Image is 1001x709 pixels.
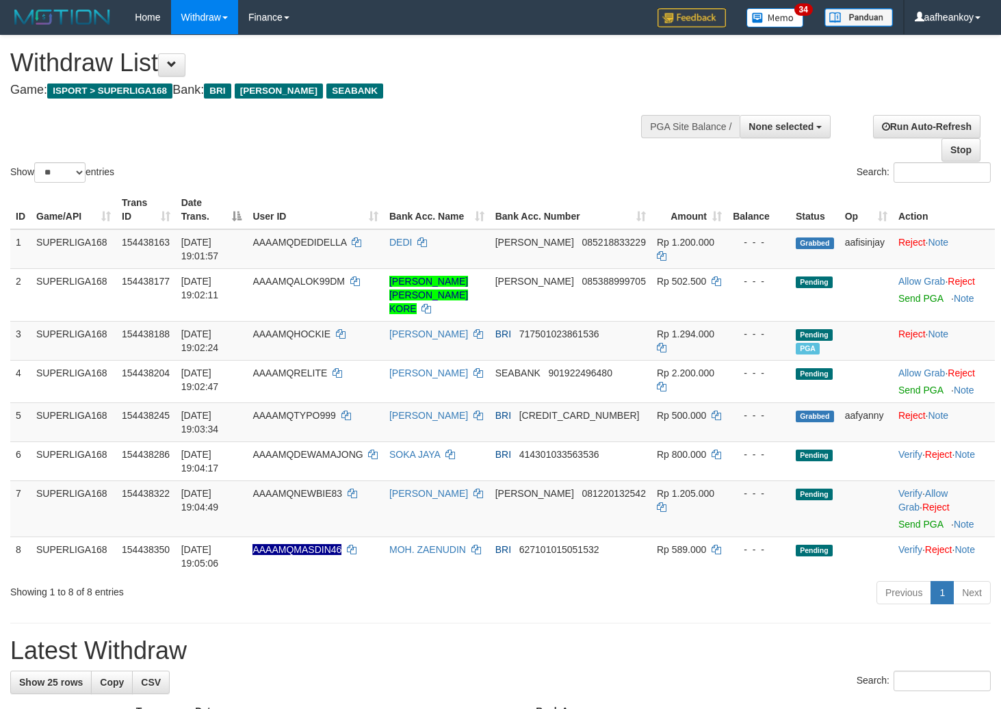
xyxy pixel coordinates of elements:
[495,544,511,555] span: BRI
[796,489,833,500] span: Pending
[796,450,833,461] span: Pending
[31,229,116,269] td: SUPERLIGA168
[10,229,31,269] td: 1
[657,410,706,421] span: Rp 500.000
[582,237,646,248] span: Copy 085218833229 to clipboard
[495,237,574,248] span: [PERSON_NAME]
[928,328,949,339] a: Note
[657,544,706,555] span: Rp 589.000
[641,115,740,138] div: PGA Site Balance /
[122,368,170,378] span: 154438204
[840,190,893,229] th: Op: activate to sort column ascending
[893,229,995,269] td: ·
[796,368,833,380] span: Pending
[746,8,804,27] img: Button%20Memo.svg
[31,268,116,321] td: SUPERLIGA168
[893,268,995,321] td: ·
[898,237,926,248] a: Reject
[10,671,92,694] a: Show 25 rows
[181,449,219,474] span: [DATE] 19:04:17
[893,402,995,441] td: ·
[389,449,440,460] a: SOKA JAYA
[582,276,646,287] span: Copy 085388999705 to clipboard
[948,276,975,287] a: Reject
[384,190,490,229] th: Bank Acc. Name: activate to sort column ascending
[898,410,926,421] a: Reject
[10,162,114,183] label: Show entries
[122,488,170,499] span: 154438322
[389,276,468,314] a: [PERSON_NAME] [PERSON_NAME] KORE
[733,543,785,556] div: - - -
[840,229,893,269] td: aafisinjay
[727,190,790,229] th: Balance
[141,677,161,688] span: CSV
[19,677,83,688] span: Show 25 rows
[898,368,945,378] a: Allow Grab
[549,368,612,378] span: Copy 901922496480 to clipboard
[31,402,116,441] td: SUPERLIGA168
[91,671,133,694] a: Copy
[10,190,31,229] th: ID
[31,480,116,537] td: SUPERLIGA168
[733,327,785,341] div: - - -
[796,329,833,341] span: Pending
[894,162,991,183] input: Search:
[954,385,974,396] a: Note
[796,411,834,422] span: Grabbed
[893,537,995,576] td: · ·
[31,190,116,229] th: Game/API: activate to sort column ascending
[10,49,653,77] h1: Withdraw List
[204,83,231,99] span: BRI
[10,360,31,402] td: 4
[389,237,412,248] a: DEDI
[796,343,820,354] span: Marked by aafsengchandara
[898,544,922,555] a: Verify
[495,449,511,460] span: BRI
[181,368,219,392] span: [DATE] 19:02:47
[898,488,948,513] a: Allow Grab
[740,115,831,138] button: None selected
[176,190,248,229] th: Date Trans.: activate to sort column descending
[495,328,511,339] span: BRI
[657,488,714,499] span: Rp 1.205.000
[898,488,922,499] a: Verify
[733,487,785,500] div: - - -
[181,328,219,353] span: [DATE] 19:02:24
[840,402,893,441] td: aafyanny
[31,360,116,402] td: SUPERLIGA168
[898,385,943,396] a: Send PGA
[252,449,363,460] span: AAAAMQDEWAMAJONG
[873,115,980,138] a: Run Auto-Refresh
[495,488,574,499] span: [PERSON_NAME]
[122,410,170,421] span: 154438245
[790,190,840,229] th: Status
[898,519,943,530] a: Send PGA
[252,276,345,287] span: AAAAMQALOK99DM
[931,581,954,604] a: 1
[796,545,833,556] span: Pending
[47,83,172,99] span: ISPORT > SUPERLIGA168
[733,366,785,380] div: - - -
[181,410,219,435] span: [DATE] 19:03:34
[10,83,653,97] h4: Game: Bank:
[857,671,991,691] label: Search:
[733,409,785,422] div: - - -
[252,544,341,555] span: Nama rekening ada tanda titik/strip, harap diedit
[794,3,813,16] span: 34
[132,671,170,694] a: CSV
[898,328,926,339] a: Reject
[733,274,785,288] div: - - -
[10,268,31,321] td: 2
[10,7,114,27] img: MOTION_logo.png
[10,480,31,537] td: 7
[857,162,991,183] label: Search:
[657,328,714,339] span: Rp 1.294.000
[893,360,995,402] td: ·
[657,449,706,460] span: Rp 800.000
[941,138,980,162] a: Stop
[582,488,646,499] span: Copy 081220132542 to clipboard
[928,410,949,421] a: Note
[954,293,974,304] a: Note
[898,368,948,378] span: ·
[519,449,599,460] span: Copy 414301033563536 to clipboard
